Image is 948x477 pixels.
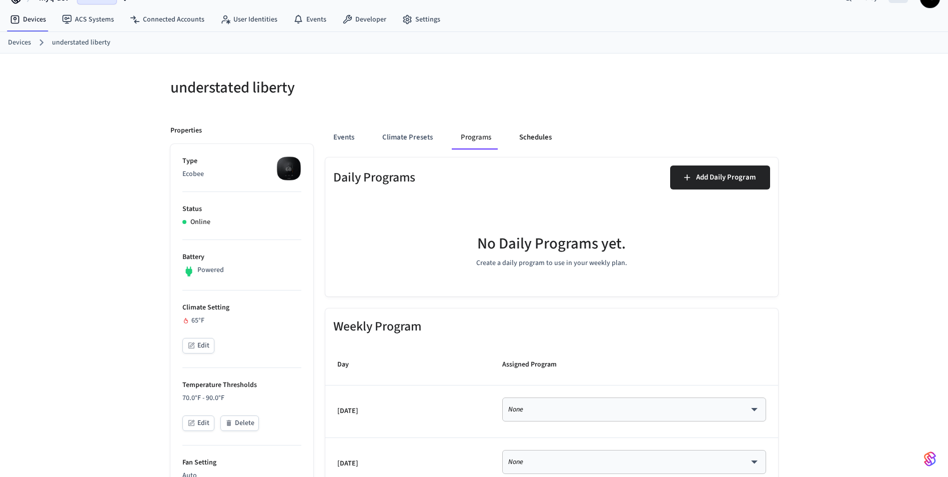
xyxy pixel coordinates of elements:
[334,10,394,28] a: Developer
[477,233,626,254] h5: No Daily Programs yet.
[490,345,778,385] th: Assigned Program
[511,125,560,149] button: Schedules
[333,316,421,337] h6: Weekly Program
[182,338,214,353] button: Edit
[924,451,936,467] img: SeamLogoGradient.69752ec5.svg
[508,404,523,414] em: None
[285,10,334,28] a: Events
[170,125,202,136] p: Properties
[182,457,301,468] p: Fan Setting
[182,252,301,262] p: Battery
[182,393,301,403] p: 70.0°F - 90.0°F
[276,156,301,181] img: ecobee_lite_3
[325,345,490,385] th: Day
[182,302,301,313] p: Climate Setting
[197,265,224,275] p: Powered
[394,10,448,28] a: Settings
[508,457,523,467] em: None
[220,415,259,431] button: Delete
[182,415,214,431] button: Edit
[182,156,301,166] p: Type
[333,167,415,188] h6: Daily Programs
[170,77,468,98] h5: understated liberty
[2,10,54,28] a: Devices
[182,204,301,214] p: Status
[190,217,210,227] p: Online
[374,125,441,149] button: Climate Presets
[453,125,499,149] button: Programs
[670,165,770,189] button: Add Daily Program
[8,37,31,48] a: Devices
[212,10,285,28] a: User Identities
[337,406,478,416] p: [DATE]
[476,258,627,268] p: Create a daily program to use in your weekly plan.
[52,37,110,48] a: understated liberty
[182,315,301,326] div: 65°F
[337,458,478,469] p: [DATE]
[182,169,301,179] p: Ecobee
[122,10,212,28] a: Connected Accounts
[54,10,122,28] a: ACS Systems
[325,125,362,149] button: Events
[182,380,301,390] p: Temperature Thresholds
